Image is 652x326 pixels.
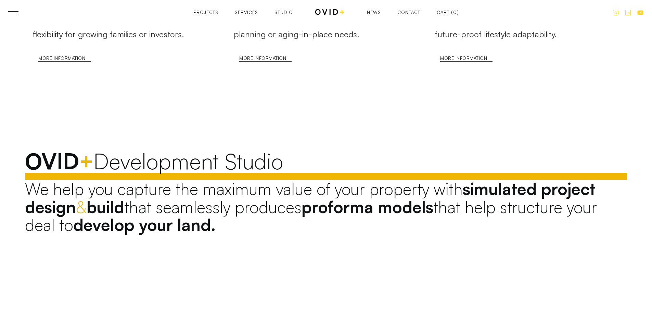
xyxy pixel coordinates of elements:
[33,56,85,61] a: More Information
[25,147,79,174] strong: OVID
[76,197,87,217] span: &
[397,10,420,15] a: Contact
[73,214,216,235] strong: develop your land.
[38,56,85,61] div: More Information
[25,180,627,234] h2: We help you capture the maximum value of your property with that seamlessly produces that help st...
[302,197,433,217] strong: proforma models
[193,10,218,15] a: Projects
[234,56,286,61] a: More Information
[451,10,453,15] div: (
[440,56,487,61] div: More Information
[79,147,93,174] strong: +
[274,10,293,15] a: Studio
[25,149,627,173] h2: Development Studio
[239,56,286,61] div: More Information
[457,10,459,15] div: )
[87,197,124,217] strong: build
[437,10,459,15] a: Open empty cart
[453,10,457,15] div: 0
[367,10,381,15] a: News
[25,179,596,217] strong: simulated project design
[435,56,487,61] a: More Information
[235,10,258,15] a: Services
[437,10,450,15] div: Cart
